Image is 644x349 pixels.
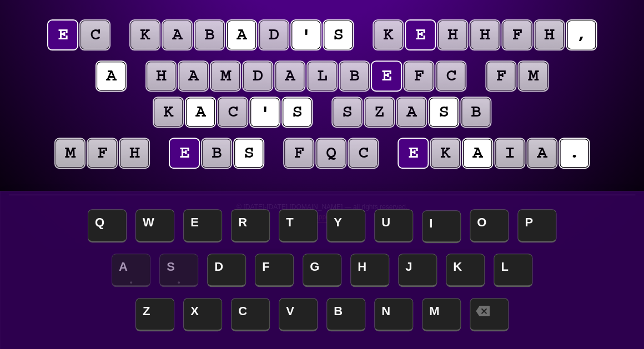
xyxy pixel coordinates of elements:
span: F [255,254,294,287]
span: S [159,254,198,287]
span: P [517,209,556,242]
puzzle-tile: a [463,139,492,168]
puzzle-tile: . [560,139,588,168]
span: G [303,254,341,287]
span: B [326,298,365,331]
span: T [279,209,318,242]
span: Y [326,209,365,242]
puzzle-tile: a [186,98,215,127]
span: C [231,298,270,331]
span: D [207,254,246,287]
puzzle-tile: h [470,21,499,49]
puzzle-tile: h [535,21,563,49]
span: Q [88,209,127,242]
span: Z [135,298,174,331]
puzzle-tile: s [333,98,361,127]
puzzle-tile: a [227,21,256,49]
puzzle-tile: e [372,62,401,90]
puzzle-tile: a [275,62,304,90]
puzzle-tile: i [495,139,524,168]
span: R [231,209,270,242]
puzzle-tile: c [80,21,109,49]
puzzle-tile: s [283,98,311,127]
span: W [135,209,174,242]
puzzle-tile: q [316,139,345,168]
span: K [446,254,485,287]
span: X [183,298,222,331]
puzzle-tile: a [179,62,208,90]
puzzle-tile: a [397,98,426,127]
puzzle-tile: b [461,98,490,127]
puzzle-tile: s [234,139,263,168]
puzzle-tile: m [211,62,240,90]
puzzle-tile: e [399,139,427,168]
span: O [470,209,509,242]
puzzle-tile: ' [250,98,279,127]
puzzle-tile: f [404,62,433,90]
puzzle-tile: k [154,98,183,127]
puzzle-tile: h [147,62,175,90]
puzzle-tile: c [218,98,247,127]
puzzle-tile: e [406,21,435,49]
span: M [422,298,461,331]
puzzle-tile: f [502,21,531,49]
puzzle-tile: l [308,62,336,90]
puzzle-tile: h [438,21,467,49]
puzzle-tile: b [195,21,224,49]
puzzle-tile: m [56,139,84,168]
span: E [183,209,222,242]
puzzle-tile: h [120,139,149,168]
puzzle-tile: , [567,21,596,49]
span: I [422,210,461,243]
puzzle-tile: f [486,62,515,90]
puzzle-tile: e [170,139,199,168]
puzzle-tile: a [163,21,192,49]
puzzle-tile: s [324,21,353,49]
span: H [350,254,389,287]
puzzle-tile: a [97,62,125,90]
puzzle-tile: z [365,98,394,127]
puzzle-tile: k [374,21,402,49]
puzzle-tile: k [431,139,460,168]
puzzle-tile: f [284,139,313,168]
puzzle-tile: d [243,62,272,90]
puzzle-tile: d [259,21,288,49]
span: V [279,298,318,331]
span: J [398,254,437,287]
span: N [374,298,413,331]
puzzle-tile: s [429,98,458,127]
span: L [494,254,532,287]
puzzle-tile: b [340,62,369,90]
puzzle-tile: b [202,139,231,168]
puzzle-tile: a [527,139,556,168]
span: U [374,209,413,242]
puzzle-tile: ' [291,21,320,49]
span: A [112,254,150,287]
puzzle-tile: e [48,21,77,49]
puzzle-tile: c [349,139,378,168]
puzzle-tile: f [88,139,117,168]
puzzle-tile: m [519,62,547,90]
puzzle-tile: c [436,62,465,90]
puzzle-tile: k [130,21,159,49]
